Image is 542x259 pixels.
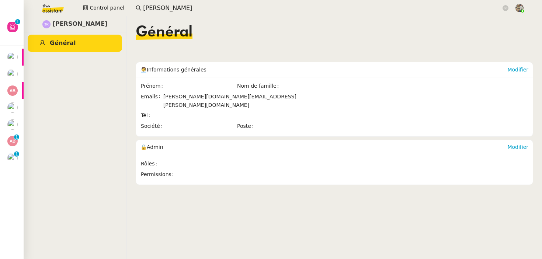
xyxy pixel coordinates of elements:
span: Control panel [90,4,124,12]
span: Société [141,122,165,130]
nz-badge-sup: 1 [14,134,19,140]
nz-badge-sup: 1 [15,19,20,24]
span: Permissions [141,170,177,179]
span: Poste [237,122,257,130]
img: users%2FHIWaaSoTa5U8ssS5t403NQMyZZE3%2Favatar%2Fa4be050e-05fa-4f28-bbe7-e7e8e4788720 [7,102,18,113]
button: Control panel [79,3,129,13]
nz-badge-sup: 1 [14,151,19,157]
a: Général [28,35,122,52]
img: svg [42,20,51,28]
span: Tél [141,111,153,120]
a: Modifier [507,67,528,73]
span: Admin [147,144,163,150]
img: svg [7,85,18,96]
img: users%2FAXgjBsdPtrYuxuZvIJjRexEdqnq2%2Favatar%2F1599931753966.jpeg [7,69,18,79]
span: Général [136,25,192,40]
img: users%2FHIWaaSoTa5U8ssS5t403NQMyZZE3%2Favatar%2Fa4be050e-05fa-4f28-bbe7-e7e8e4788720 [7,153,18,163]
img: 388bd129-7e3b-4cb1-84b4-92a3d763e9b7 [515,4,524,12]
span: [PERSON_NAME] [53,19,108,29]
p: 1 [15,134,18,141]
span: Emails [141,92,163,110]
span: Nom de famille [237,82,282,90]
span: Rôles [141,160,160,168]
div: 🧑‍💼 [140,62,507,77]
div: 🔒 [140,140,507,155]
p: 1 [16,19,19,26]
img: users%2FHIWaaSoTa5U8ssS5t403NQMyZZE3%2Favatar%2Fa4be050e-05fa-4f28-bbe7-e7e8e4788720 [7,52,18,62]
span: [PERSON_NAME][DOMAIN_NAME][EMAIL_ADDRESS][PERSON_NAME][DOMAIN_NAME] [163,94,296,108]
img: svg [7,136,18,146]
img: users%2FHIWaaSoTa5U8ssS5t403NQMyZZE3%2Favatar%2Fa4be050e-05fa-4f28-bbe7-e7e8e4788720 [7,119,18,130]
a: Modifier [507,144,528,150]
p: 1 [15,151,18,158]
span: Informations générales [147,67,206,73]
span: Général [50,39,76,46]
span: Prénom [141,82,166,90]
input: Rechercher [143,3,501,13]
